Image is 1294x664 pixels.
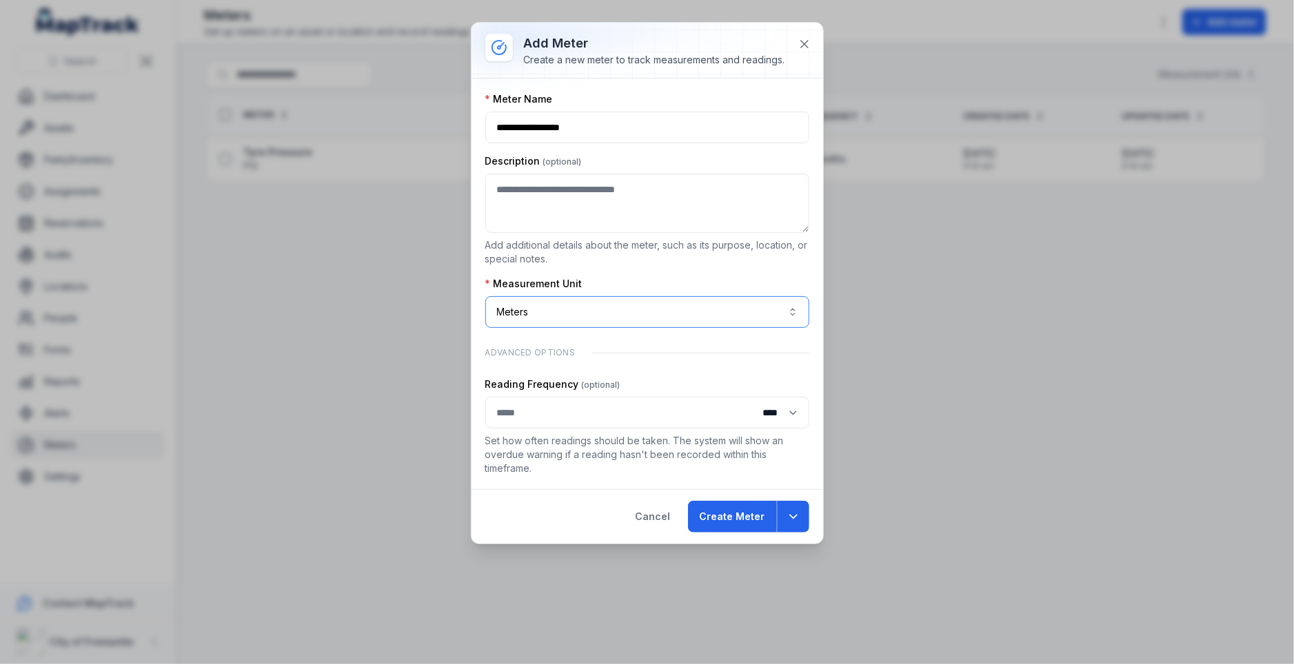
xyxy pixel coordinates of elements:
div: Advanced Options [485,339,809,366]
label: Description [485,154,582,168]
p: Set how often readings should be taken. The system will show an overdue warning if a reading hasn... [485,434,809,475]
input: :rbk7:-form-item-label [485,397,809,428]
label: Measurement Unit [485,277,583,291]
p: Add additional details about the meter, such as its purpose, location, or special notes. [485,238,809,266]
label: Meter Name [485,92,553,106]
button: Create Meter [688,501,777,532]
button: Meters [485,296,809,328]
input: :rbk1:-form-item-label [485,112,809,143]
textarea: :rbk2:-form-item-label [485,174,809,233]
div: Create a new meter to track measurements and readings. [524,53,785,67]
button: Cancel [624,501,683,532]
h3: Add meter [524,34,785,53]
label: Reading Frequency [485,377,620,391]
